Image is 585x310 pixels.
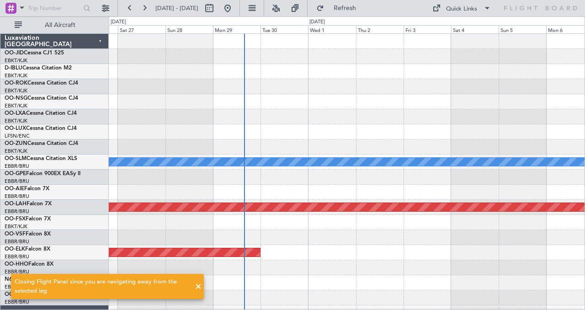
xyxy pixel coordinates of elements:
[312,1,367,16] button: Refresh
[5,201,52,207] a: OO-LAHFalcon 7X
[5,216,26,222] span: OO-FSX
[428,1,495,16] button: Quick Links
[308,25,356,33] div: Wed 1
[5,141,78,146] a: OO-ZUNCessna Citation CJ4
[5,262,28,267] span: OO-HHO
[5,50,64,56] a: OO-JIDCessna CJ1 525
[5,80,27,86] span: OO-ROK
[5,201,27,207] span: OO-LAH
[499,25,546,33] div: Sun 5
[5,246,50,252] a: OO-ELKFalcon 8X
[5,156,27,161] span: OO-SLM
[309,18,325,26] div: [DATE]
[15,278,190,295] div: Closing Flight Panel since you are navigating away from the selected leg
[451,25,499,33] div: Sat 4
[5,171,26,176] span: OO-GPE
[5,246,25,252] span: OO-ELK
[5,50,24,56] span: OO-JID
[28,1,80,15] input: Trip Number
[5,126,26,131] span: OO-LUX
[5,193,29,200] a: EBBR/BRU
[5,65,72,71] a: D-IBLUCessna Citation M2
[5,156,77,161] a: OO-SLMCessna Citation XLS
[5,186,49,192] a: OO-AIEFalcon 7X
[5,118,27,124] a: EBKT/KJK
[213,25,261,33] div: Mon 29
[5,133,30,139] a: LFSN/ENC
[5,96,78,101] a: OO-NSGCessna Citation CJ4
[5,171,80,176] a: OO-GPEFalcon 900EX EASy II
[155,4,198,12] span: [DATE] - [DATE]
[5,208,29,215] a: EBBR/BRU
[5,186,24,192] span: OO-AIE
[111,18,126,26] div: [DATE]
[5,141,27,146] span: OO-ZUN
[261,25,308,33] div: Tue 30
[5,262,53,267] a: OO-HHOFalcon 8X
[118,25,165,33] div: Sat 27
[5,178,29,185] a: EBBR/BRU
[5,231,26,237] span: OO-VSF
[5,111,77,116] a: OO-LXACessna Citation CJ4
[5,223,27,230] a: EBKT/KJK
[5,238,29,245] a: EBBR/BRU
[326,5,364,11] span: Refresh
[404,25,451,33] div: Fri 3
[446,5,477,14] div: Quick Links
[5,231,51,237] a: OO-VSFFalcon 8X
[5,253,29,260] a: EBBR/BRU
[356,25,404,33] div: Thu 2
[5,102,27,109] a: EBKT/KJK
[10,18,99,32] button: All Aircraft
[5,57,27,64] a: EBKT/KJK
[5,72,27,79] a: EBKT/KJK
[165,25,213,33] div: Sun 28
[5,80,78,86] a: OO-ROKCessna Citation CJ4
[5,87,27,94] a: EBKT/KJK
[5,65,22,71] span: D-IBLU
[5,126,77,131] a: OO-LUXCessna Citation CJ4
[5,216,51,222] a: OO-FSXFalcon 7X
[5,148,27,155] a: EBKT/KJK
[5,111,26,116] span: OO-LXA
[24,22,96,28] span: All Aircraft
[5,163,29,170] a: EBBR/BRU
[5,96,27,101] span: OO-NSG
